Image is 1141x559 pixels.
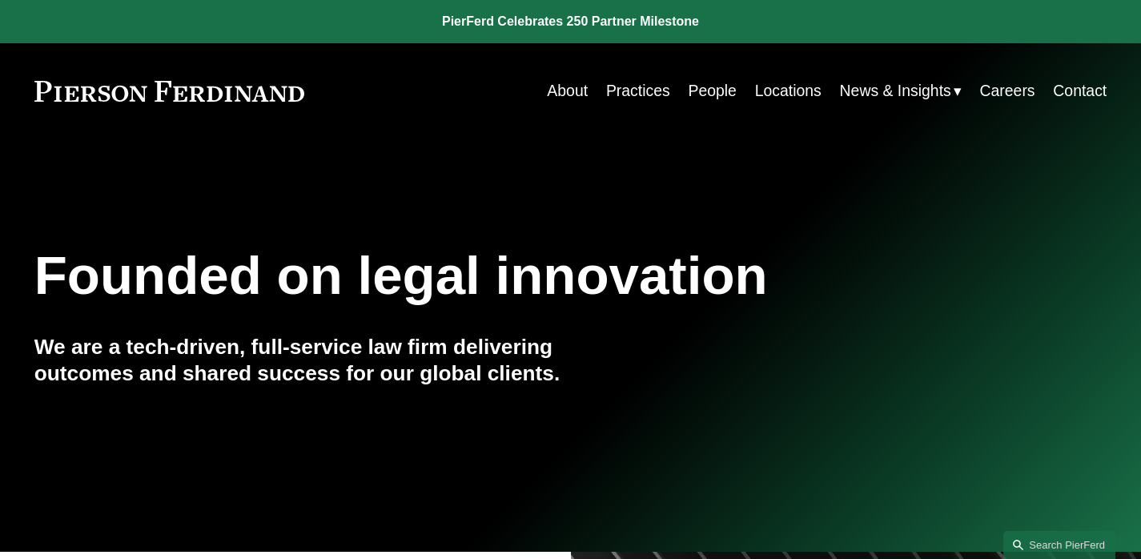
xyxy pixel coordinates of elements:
[1053,75,1107,107] a: Contact
[34,245,928,307] h1: Founded on legal innovation
[606,75,670,107] a: Practices
[840,77,951,105] span: News & Insights
[1003,531,1115,559] a: Search this site
[840,75,962,107] a: folder dropdown
[688,75,736,107] a: People
[547,75,588,107] a: About
[755,75,822,107] a: Locations
[980,75,1035,107] a: Careers
[34,334,571,388] h4: We are a tech-driven, full-service law firm delivering outcomes and shared success for our global...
